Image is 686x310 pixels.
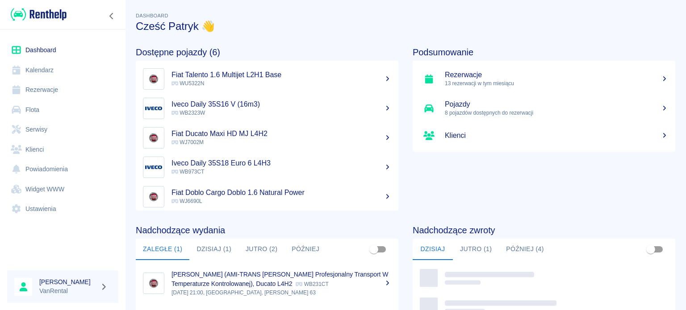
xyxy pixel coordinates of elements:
h5: Pojazdy [445,100,668,109]
h5: Fiat Doblo Cargo Doblo 1.6 Natural Power [171,188,391,197]
h6: [PERSON_NAME] [39,277,96,286]
span: Pokaż przypisane tylko do mnie [642,241,659,258]
a: ImageFiat Doblo Cargo Doblo 1.6 Natural Power WJ6690L [136,182,398,211]
button: Później (4) [499,239,551,260]
a: Rezerwacje [7,80,118,100]
h5: Fiat Talento 1.6 Multijet L2H1 Base [171,70,391,79]
span: WU5322N [171,80,204,87]
a: Serwisy [7,120,118,140]
a: Widget WWW [7,179,118,199]
span: WB2323W [171,110,205,116]
a: Klienci [7,140,118,160]
button: Dzisiaj [413,239,453,260]
h5: Rezerwacje [445,70,668,79]
img: Image [145,188,162,205]
img: Image [145,70,162,87]
h5: Klienci [445,131,668,140]
a: Kalendarz [7,60,118,80]
button: Później [284,239,326,260]
h5: Iveco Daily 35S16 V (16m3) [171,100,391,109]
button: Jutro (2) [238,239,284,260]
h4: Podsumowanie [413,47,675,58]
img: Image [145,159,162,176]
img: Image [145,100,162,117]
a: Powiadomienia [7,159,118,179]
a: Klienci [413,123,675,148]
p: WB231CT [296,281,328,287]
h5: Iveco Daily 35S18 Euro 6 L4H3 [171,159,391,168]
a: Flota [7,100,118,120]
a: ImageIveco Daily 35S16 V (16m3) WB2323W [136,94,398,123]
a: Image[PERSON_NAME] (AMI-TRANS [PERSON_NAME] Profesjonalny Transport W Temperaturze Kontrolowanej)... [136,264,398,303]
button: Jutro (1) [453,239,499,260]
p: VanRental [39,286,96,296]
p: [DATE] 21:00, [GEOGRAPHIC_DATA], [PERSON_NAME] 63 [171,289,391,297]
span: WJ6690L [171,198,202,204]
h4: Nadchodzące wydania [136,225,398,236]
span: WJ7002M [171,139,204,145]
h5: Fiat Ducato Maxi HD MJ L4H2 [171,129,391,138]
a: Rezerwacje13 rezerwacji w tym miesiącu [413,64,675,94]
a: Pojazdy8 pojazdów dostępnych do rezerwacji [413,94,675,123]
a: Renthelp logo [7,7,67,22]
img: Image [145,129,162,146]
button: Zaległe (1) [136,239,189,260]
span: Pokaż przypisane tylko do mnie [365,241,382,258]
span: WB973CT [171,169,204,175]
a: Ustawienia [7,199,118,219]
a: ImageIveco Daily 35S18 Euro 6 L4H3 WB973CT [136,153,398,182]
img: Image [145,275,162,292]
button: Zwiń nawigację [105,10,118,22]
h3: Cześć Patryk 👋 [136,20,675,33]
img: Renthelp logo [11,7,67,22]
button: Dzisiaj (1) [189,239,238,260]
h4: Nadchodzące zwroty [413,225,675,236]
a: Dashboard [7,40,118,60]
span: Dashboard [136,13,168,18]
p: 8 pojazdów dostępnych do rezerwacji [445,109,668,117]
p: [PERSON_NAME] (AMI-TRANS [PERSON_NAME] Profesjonalny Transport W Temperaturze Kontrolowanej), Duc... [171,271,388,287]
a: ImageFiat Ducato Maxi HD MJ L4H2 WJ7002M [136,123,398,153]
h4: Dostępne pojazdy (6) [136,47,398,58]
a: ImageFiat Talento 1.6 Multijet L2H1 Base WU5322N [136,64,398,94]
p: 13 rezerwacji w tym miesiącu [445,79,668,87]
